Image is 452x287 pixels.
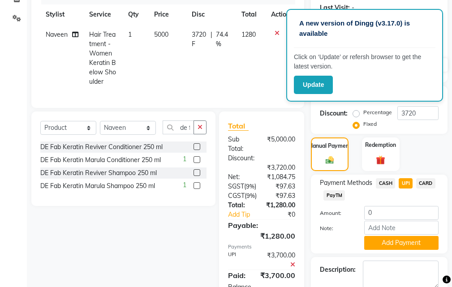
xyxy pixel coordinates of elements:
[259,201,302,210] div: ₹1,280.00
[128,30,132,39] span: 1
[299,18,430,39] p: A new version of Dingg (v3.17.0) is available
[246,192,255,199] span: 9%
[89,30,116,86] span: Hair Treatment - Women Keratin Below Shoulder
[221,220,302,231] div: Payable:
[320,109,348,118] div: Discount:
[363,120,377,128] label: Fixed
[263,191,302,201] div: ₹97.63
[216,30,231,49] span: 74.4 %
[40,181,155,191] div: DE Fab Keratin Marula Shampoo 250 ml
[241,30,256,39] span: 1280
[364,206,439,220] input: Amount
[46,30,68,39] span: Naveen
[260,251,302,270] div: ₹3,700.00
[211,30,212,49] span: |
[221,251,260,270] div: UPI
[123,4,149,25] th: Qty
[323,190,345,201] span: PayTM
[221,231,302,241] div: ₹1,280.00
[376,178,395,188] span: CASH
[183,154,186,164] span: 1
[149,4,186,25] th: Price
[266,4,295,25] th: Action
[363,108,392,116] label: Percentage
[320,265,356,274] div: Description:
[416,178,435,188] span: CARD
[228,192,245,200] span: CGST
[221,182,263,191] div: ( )
[228,182,244,190] span: SGST
[163,120,194,134] input: Search or Scan
[221,163,302,172] div: ₹3,720.00
[313,209,357,217] label: Amount:
[183,180,186,190] span: 1
[236,4,266,25] th: Total
[40,4,84,25] th: Stylist
[246,183,254,190] span: 9%
[221,191,263,201] div: ( )
[154,30,168,39] span: 5000
[221,135,260,154] div: Sub Total:
[352,3,354,13] div: -
[323,155,336,165] img: _cash.svg
[313,224,357,232] label: Note:
[84,4,123,25] th: Service
[320,178,372,188] span: Payment Methods
[320,3,350,13] div: Last Visit:
[40,155,161,165] div: DE Fab Keratin Marula Conditioner 250 ml
[399,178,413,188] span: UPI
[228,121,249,131] span: Total
[221,154,302,163] div: Discount:
[364,236,439,250] button: Add Payment
[221,172,260,182] div: Net:
[268,210,302,219] div: ₹0
[308,142,351,150] label: Manual Payment
[364,221,439,235] input: Add Note
[40,142,163,152] div: DE Fab Keratin Reviver Conditioner 250 ml
[263,182,302,191] div: ₹97.63
[373,154,388,166] img: _gift.svg
[221,201,259,210] div: Total:
[221,270,254,281] div: Paid:
[40,168,157,178] div: DE Fab Keratin Reviver Shampoo 250 ml
[365,141,396,149] label: Redemption
[192,30,207,49] span: 3720 F
[294,76,333,94] button: Update
[221,210,268,219] a: Add Tip
[260,172,302,182] div: ₹1,084.75
[294,52,435,71] p: Click on ‘Update’ or refersh browser to get the latest version.
[186,4,237,25] th: Disc
[228,243,295,251] div: Payments
[254,270,302,281] div: ₹3,700.00
[260,135,302,154] div: ₹5,000.00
